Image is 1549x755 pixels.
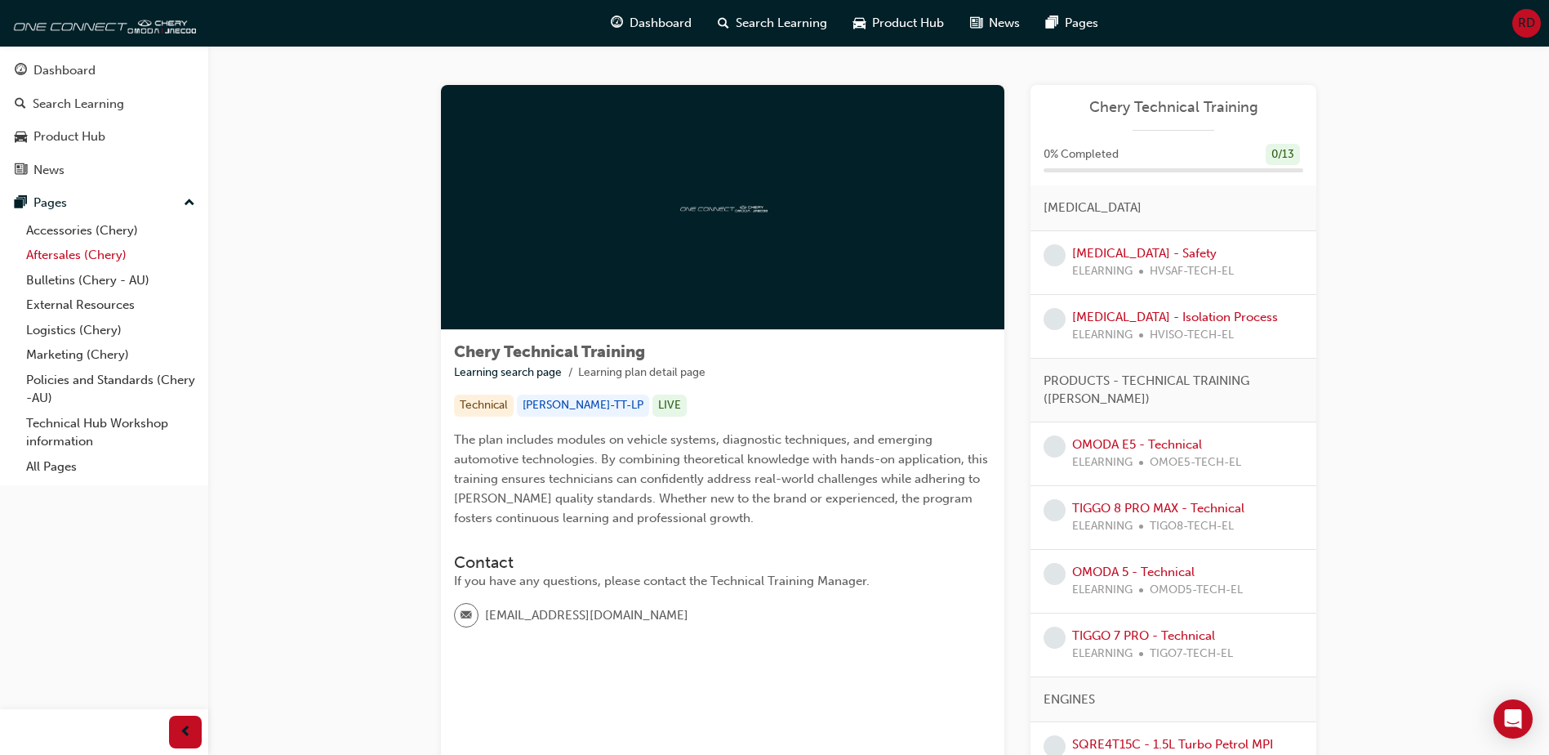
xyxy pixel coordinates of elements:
[705,7,840,40] a: search-iconSearch Learning
[15,163,27,178] span: news-icon
[853,13,866,34] span: car-icon
[1044,372,1290,409] span: PRODUCTS - TECHNICAL TRAINING ([PERSON_NAME])
[718,13,729,34] span: search-icon
[840,7,957,40] a: car-iconProduct Hub
[7,89,202,119] a: Search Learning
[872,14,944,33] span: Product Hub
[1044,690,1095,709] span: ENGINES
[1493,699,1533,739] div: Open Intercom Messenger
[1033,7,1111,40] a: pages-iconPages
[652,395,687,417] div: LIVE
[454,432,991,525] span: The plan includes modules on vehicle systems, diagnostic techniques, and emerging automotive tech...
[20,411,202,454] a: Technical Hub Workshop information
[736,14,827,33] span: Search Learning
[630,14,692,33] span: Dashboard
[1044,627,1066,649] span: learningRecordVerb_NONE-icon
[970,13,982,34] span: news-icon
[1072,501,1244,516] a: TIGGO 8 PRO MAX - Technical
[461,605,472,627] span: email-icon
[7,155,202,185] a: News
[1065,14,1098,33] span: Pages
[1512,9,1541,38] button: RD
[1046,13,1058,34] span: pages-icon
[33,127,105,146] div: Product Hub
[184,193,195,214] span: up-icon
[1044,308,1066,330] span: learningRecordVerb_NONE-icon
[1072,262,1133,281] span: ELEARNING
[1072,628,1215,643] a: TIGGO 7 PRO - Technical
[180,722,192,743] span: prev-icon
[20,243,202,268] a: Aftersales (Chery)
[20,268,202,293] a: Bulletins (Chery - AU)
[15,97,26,112] span: search-icon
[7,52,202,188] button: DashboardSearch LearningProduct HubNews
[1072,737,1273,752] a: SQRE4T15C - 1.5L Turbo Petrol MPI
[20,218,202,243] a: Accessories (Chery)
[7,188,202,218] button: Pages
[20,454,202,480] a: All Pages
[957,7,1033,40] a: news-iconNews
[1072,645,1133,663] span: ELEARNING
[1072,246,1217,261] a: [MEDICAL_DATA] - Safety
[1518,14,1535,33] span: RD
[1266,144,1300,166] div: 0 / 13
[20,318,202,343] a: Logistics (Chery)
[1044,98,1303,117] a: Chery Technical Training
[678,199,768,215] img: oneconnect
[454,572,991,591] div: If you have any questions, please contact the Technical Training Manager.
[7,122,202,152] a: Product Hub
[485,606,688,625] span: [EMAIL_ADDRESS][DOMAIN_NAME]
[1072,517,1133,536] span: ELEARNING
[454,342,645,361] span: Chery Technical Training
[611,13,623,34] span: guage-icon
[1072,310,1278,324] a: [MEDICAL_DATA] - Isolation Process
[1150,581,1243,600] span: OMOD5-TECH-EL
[454,553,991,572] h3: Contact
[33,194,67,212] div: Pages
[8,7,196,39] img: oneconnect
[1044,563,1066,585] span: learningRecordVerb_NONE-icon
[33,61,96,80] div: Dashboard
[15,64,27,78] span: guage-icon
[1072,565,1195,579] a: OMODA 5 - Technical
[1150,453,1241,472] span: OMOE5-TECH-EL
[1072,453,1133,472] span: ELEARNING
[1150,645,1233,663] span: TIGO7-TECH-EL
[1150,262,1234,281] span: HVSAF-TECH-EL
[1072,326,1133,345] span: ELEARNING
[517,395,649,417] div: [PERSON_NAME]-TT-LP
[20,368,202,411] a: Policies and Standards (Chery -AU)
[454,365,562,379] a: Learning search page
[1150,517,1234,536] span: TIGO8-TECH-EL
[989,14,1020,33] span: News
[1044,499,1066,521] span: learningRecordVerb_NONE-icon
[33,95,124,114] div: Search Learning
[15,130,27,145] span: car-icon
[1150,326,1234,345] span: HVISO-TECH-EL
[20,342,202,368] a: Marketing (Chery)
[454,395,514,417] div: Technical
[15,196,27,211] span: pages-icon
[1072,581,1133,600] span: ELEARNING
[7,56,202,86] a: Dashboard
[598,7,705,40] a: guage-iconDashboard
[1044,244,1066,266] span: learningRecordVerb_NONE-icon
[20,293,202,318] a: External Resources
[1044,436,1066,458] span: learningRecordVerb_NONE-icon
[1044,145,1119,164] span: 0 % Completed
[1044,199,1142,217] span: [MEDICAL_DATA]
[578,364,706,382] li: Learning plan detail page
[1072,437,1202,452] a: OMODA E5 - Technical
[33,161,65,180] div: News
